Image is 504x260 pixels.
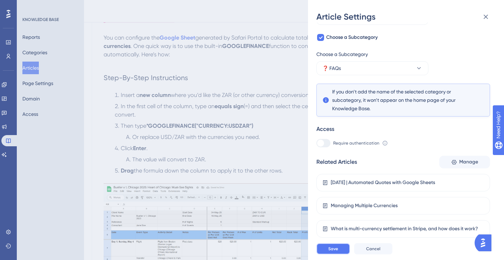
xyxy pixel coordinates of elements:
[316,158,357,166] div: Related Articles
[326,33,378,42] span: Choose a Subcategory
[475,232,496,253] iframe: UserGuiding AI Assistant Launcher
[331,225,478,233] div: What is multi-currency settlement in Stripe, and how does it work?
[316,243,350,254] button: Save
[366,246,380,252] span: Cancel
[316,61,428,75] button: ❓ FAQs
[16,2,44,10] span: Need Help?
[331,178,435,187] div: [DATE] | Automated Quotes with Google Sheets
[354,243,392,254] button: Cancel
[459,158,478,166] span: Manage
[316,11,496,22] div: Article Settings
[439,156,490,168] button: Manage
[332,87,474,113] span: If you don’t add the name of the selected category or subcategory, it won’t appear on the home pa...
[333,140,379,146] span: Require authentication
[316,50,368,58] span: Choose a Subcategory
[316,125,334,133] div: Access
[331,202,398,210] div: Managing Multiple Currencies
[328,246,338,252] span: Save
[322,64,341,72] span: ❓ FAQs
